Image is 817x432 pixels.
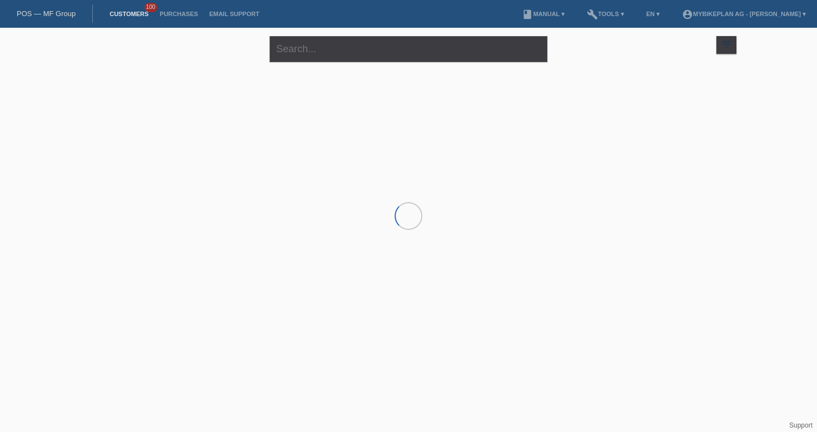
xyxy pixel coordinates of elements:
a: bookManual ▾ [516,11,570,17]
i: build [587,9,598,20]
span: 100 [145,3,158,12]
a: account_circleMybikeplan AG - [PERSON_NAME] ▾ [676,11,811,17]
i: account_circle [682,9,693,20]
a: EN ▾ [641,11,665,17]
a: buildTools ▾ [581,11,630,17]
a: Email Support [203,11,265,17]
a: POS — MF Group [17,9,76,18]
input: Search... [270,36,547,62]
a: Support [789,421,813,429]
a: Purchases [154,11,203,17]
a: Customers [104,11,154,17]
i: book [522,9,533,20]
i: filter_list [720,38,733,51]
